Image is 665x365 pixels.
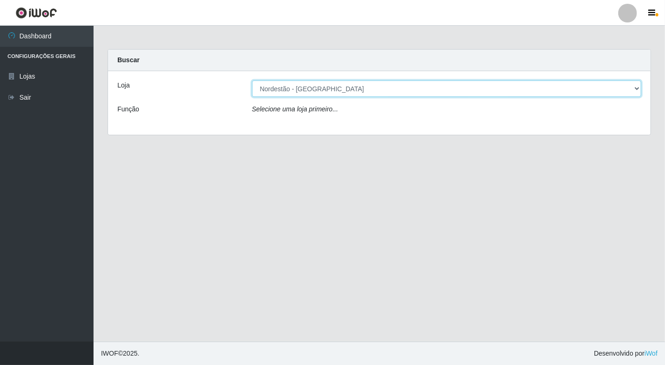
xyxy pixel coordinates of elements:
[644,350,658,357] a: iWof
[117,104,139,114] label: Função
[252,105,338,113] i: Selecione uma loja primeiro...
[101,349,139,358] span: © 2025 .
[117,56,139,64] strong: Buscar
[594,349,658,358] span: Desenvolvido por
[15,7,57,19] img: CoreUI Logo
[101,350,118,357] span: IWOF
[117,80,130,90] label: Loja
